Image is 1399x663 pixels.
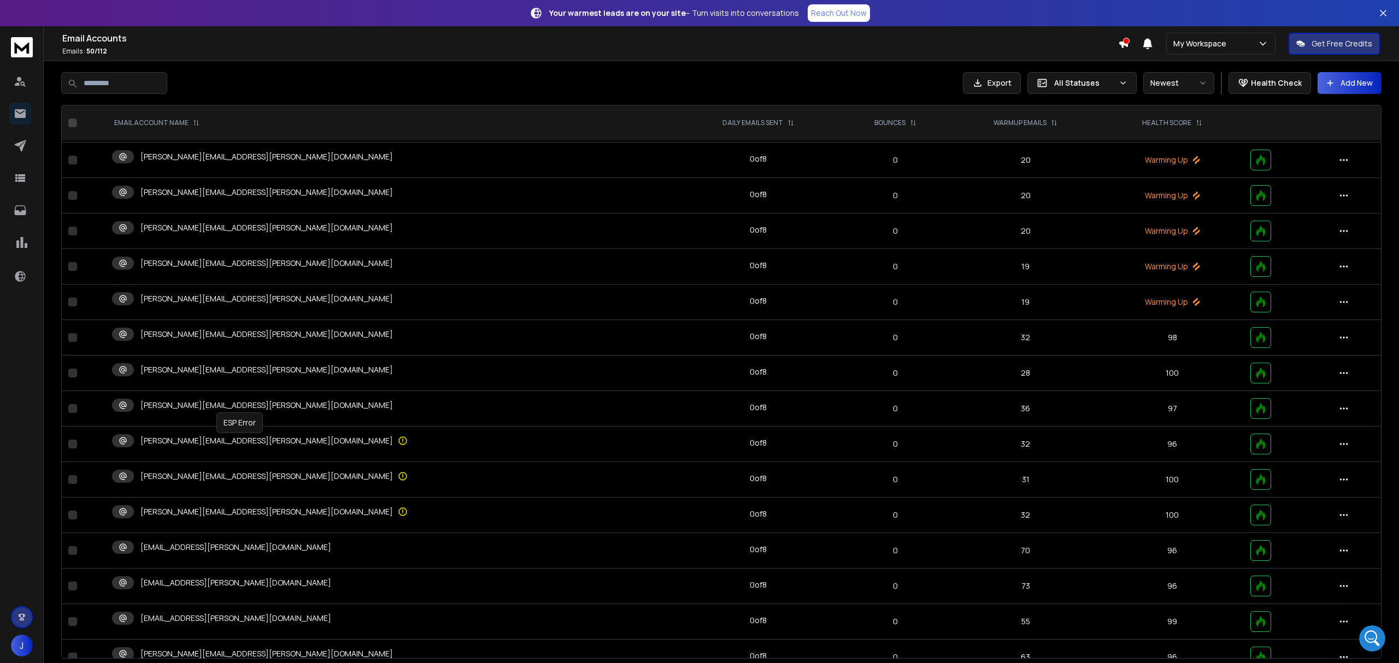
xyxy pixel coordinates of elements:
[171,4,192,25] button: Home
[1054,78,1114,88] p: All Statuses
[140,577,331,588] p: [EMAIL_ADDRESS][PERSON_NAME][DOMAIN_NAME]
[950,143,1101,178] td: 20
[950,462,1101,498] td: 31
[950,604,1101,640] td: 55
[950,285,1101,320] td: 19
[847,190,944,201] p: 0
[11,37,33,57] img: logo
[62,32,1118,45] h1: Email Accounts
[1101,356,1244,391] td: 100
[750,189,767,200] div: 0 of 8
[750,508,767,519] div: 0 of 8
[31,6,49,23] img: Profile image for Raj
[11,635,33,656] button: J
[17,255,103,262] div: [PERSON_NAME] • 4h ago
[950,498,1101,533] td: 32
[9,273,210,358] div: Jonathon says…
[950,249,1101,285] td: 19
[847,226,944,236] p: 0
[750,295,767,306] div: 0 of 8
[62,47,1118,56] p: Emails :
[750,402,767,413] div: 0 of 8
[1107,261,1237,272] p: Warming Up
[140,542,331,553] p: [EMAIL_ADDRESS][PERSON_NAME][DOMAIN_NAME]
[1107,297,1237,307] p: Warming Up
[47,180,108,188] b: [PERSON_NAME]
[9,202,179,253] div: Hi [PERSON_NAME],I am checking this with the tech team, allow me some time for this.[PERSON_NAME]...
[17,224,171,246] div: I am checking this with the tech team, allow me some time for this.
[750,331,767,342] div: 0 of 8
[9,85,179,168] div: You’ll get replies here and in your email:✉️[EMAIL_ADDRESS][DOMAIN_NAME]The team will be back🕒[DATE]
[9,202,210,273] div: Raj says…
[140,613,331,624] p: [EMAIL_ADDRESS][PERSON_NAME][DOMAIN_NAME]
[950,427,1101,462] td: 32
[1107,226,1237,236] p: Warming Up
[847,581,944,591] p: 0
[750,650,767,661] div: 0 of 8
[847,368,944,378] p: 0
[847,155,944,165] p: 0
[140,222,393,233] p: [PERSON_NAME][EMAIL_ADDRESS][PERSON_NAME][DOMAIN_NAME]
[750,366,767,377] div: 0 of 8
[1101,498,1244,533] td: 100
[750,153,767,164] div: 0 of 8
[1107,155,1237,165] p: Warming Up
[847,616,944,627] p: 0
[847,403,944,414] p: 0
[140,187,393,198] p: [PERSON_NAME][EMAIL_ADDRESS][PERSON_NAME][DOMAIN_NAME]
[187,353,205,371] button: Send a message…
[9,177,210,202] div: Raj says…
[950,569,1101,604] td: 73
[847,297,944,307] p: 0
[950,356,1101,391] td: 28
[1251,78,1302,88] p: Health Check
[127,273,210,345] div: thumbs up
[1101,569,1244,604] td: 96
[950,391,1101,427] td: 36
[750,473,767,484] div: 0 of 8
[847,261,944,272] p: 0
[34,358,43,366] button: Gif picker
[847,545,944,556] p: 0
[140,293,393,304] p: [PERSON_NAME][EMAIL_ADDRESS][PERSON_NAME][DOMAIN_NAME]
[1289,33,1380,55] button: Get Free Credits
[1142,119,1191,127] p: HEALTH SCORE
[27,151,56,160] b: [DATE]
[549,8,686,18] strong: Your warmest leads are on your site
[1228,72,1311,94] button: Health Check
[1359,625,1385,652] iframe: Intercom live chat
[140,648,393,659] p: [PERSON_NAME][EMAIL_ADDRESS][PERSON_NAME][DOMAIN_NAME]
[140,471,393,482] p: [PERSON_NAME][EMAIL_ADDRESS][PERSON_NAME][DOMAIN_NAME]
[7,4,28,25] button: go back
[140,151,393,162] p: [PERSON_NAME][EMAIL_ADDRESS][PERSON_NAME][DOMAIN_NAME]
[874,119,906,127] p: BOUNCES
[950,178,1101,214] td: 20
[9,85,210,177] div: Box says…
[1101,462,1244,498] td: 100
[1101,391,1244,427] td: 97
[722,119,783,127] p: DAILY EMAILS SENT
[1101,533,1244,569] td: 96
[140,435,393,446] p: [PERSON_NAME][EMAIL_ADDRESS][PERSON_NAME][DOMAIN_NAME]
[9,335,209,353] textarea: Message…
[1107,190,1237,201] p: Warming Up
[549,8,799,19] p: – Turn visits into conversations
[808,4,870,22] a: Reach Out Now
[192,4,211,24] div: Close
[950,214,1101,249] td: 20
[69,358,78,366] button: Start recording
[86,46,107,56] span: 50 / 112
[1318,72,1382,94] button: Add New
[847,652,944,662] p: 0
[1101,427,1244,462] td: 96
[53,5,124,14] h1: [PERSON_NAME]
[847,332,944,343] p: 0
[963,72,1021,94] button: Export
[1173,38,1231,49] p: My Workspace
[17,209,171,220] div: Hi [PERSON_NAME],
[750,579,767,590] div: 0 of 8
[17,140,171,162] div: The team will be back 🕒
[140,400,393,411] p: [PERSON_NAME][EMAIL_ADDRESS][PERSON_NAME][DOMAIN_NAME]
[136,286,201,338] div: thumbs up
